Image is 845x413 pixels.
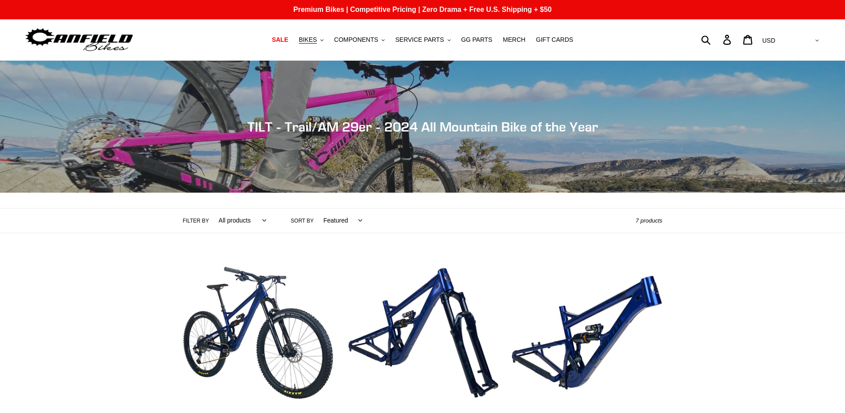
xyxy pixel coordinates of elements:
[499,34,530,46] a: MERCH
[247,119,598,135] span: TILT - Trail/AM 29er - 2024 All Mountain Bike of the Year
[24,26,134,54] img: Canfield Bikes
[503,36,525,44] span: MERCH
[183,217,209,225] label: Filter by
[706,30,728,49] input: Search
[272,36,288,44] span: SALE
[461,36,492,44] span: GG PARTS
[532,34,578,46] a: GIFT CARDS
[299,36,317,44] span: BIKES
[391,34,455,46] button: SERVICE PARTS
[636,217,662,224] span: 7 products
[457,34,497,46] a: GG PARTS
[291,217,314,225] label: Sort by
[330,34,389,46] button: COMPONENTS
[395,36,444,44] span: SERVICE PARTS
[334,36,378,44] span: COMPONENTS
[294,34,328,46] button: BIKES
[268,34,293,46] a: SALE
[536,36,573,44] span: GIFT CARDS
